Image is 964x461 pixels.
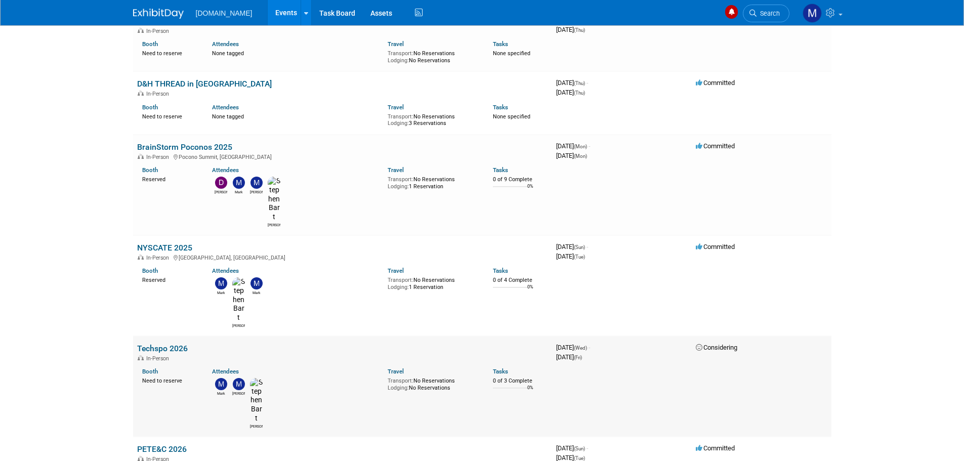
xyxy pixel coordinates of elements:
div: Need to reserve [142,48,197,57]
span: Transport: [388,378,413,384]
span: [DATE] [556,89,585,96]
a: Search [743,5,789,22]
a: Tasks [493,40,508,48]
div: Need to reserve [142,375,197,385]
a: BrainStorm Poconos 2025 [137,142,232,152]
span: None specified [493,113,530,120]
span: (Sun) [574,244,585,250]
img: Stephen Bart [232,277,245,322]
span: - [589,142,590,150]
td: 0% [527,385,533,399]
a: Travel [388,166,404,174]
span: [DATE] [556,152,587,159]
span: [DATE] [556,26,585,33]
a: Tasks [493,267,508,274]
span: [DATE] [556,344,590,351]
div: Need to reserve [142,111,197,120]
img: Stephen Bart [250,378,263,423]
span: [DATE] [556,353,582,361]
div: [GEOGRAPHIC_DATA], [GEOGRAPHIC_DATA] [137,253,548,261]
a: Booth [142,40,158,48]
span: [DOMAIN_NAME] [196,9,253,17]
div: Mark Menzella [215,390,227,396]
span: Committed [696,142,735,150]
div: 0 of 9 Complete [493,176,548,183]
span: - [586,243,588,250]
img: In-Person Event [138,456,144,461]
span: In-Person [146,255,172,261]
a: Attendees [212,166,239,174]
span: Search [757,10,780,17]
div: Stephen Bart [268,222,280,228]
div: Stephen Bart [232,322,245,328]
div: No Reservations No Reservations [388,375,478,391]
span: Committed [696,444,735,452]
div: Stephen Bart [250,423,263,429]
div: Matthew Levin [232,390,245,396]
span: (Tue) [574,455,585,461]
img: Mark Menzella [233,177,245,189]
td: 0% [527,184,533,197]
span: Transport: [388,176,413,183]
span: [DATE] [556,243,588,250]
div: Mark Menzella [232,189,245,195]
a: Attendees [212,104,239,111]
span: [DATE] [556,253,585,260]
img: In-Person Event [138,28,144,33]
img: In-Person Event [138,255,144,260]
div: None tagged [212,111,380,120]
span: (Mon) [574,144,587,149]
div: Mark Menzella [215,289,227,296]
span: (Thu) [574,90,585,96]
span: In-Person [146,154,172,160]
div: No Reservations 1 Reservation [388,174,478,190]
a: PETE&C 2026 [137,444,187,454]
span: [DATE] [556,444,588,452]
a: Tasks [493,104,508,111]
a: D&H THREAD in [GEOGRAPHIC_DATA] [137,79,272,89]
a: Attendees [212,368,239,375]
a: Travel [388,40,404,48]
span: Transport: [388,277,413,283]
span: (Thu) [574,80,585,86]
a: Attendees [212,40,239,48]
div: No Reservations 1 Reservation [388,275,478,290]
span: Lodging: [388,57,409,64]
div: Matthew Levin [250,189,263,195]
div: 0 of 4 Complete [493,277,548,284]
div: 0 of 3 Complete [493,378,548,385]
div: Damien Dimino [215,189,227,195]
span: None specified [493,50,530,57]
img: Matthew Levin [233,378,245,390]
span: Committed [696,243,735,250]
div: No Reservations 3 Reservations [388,111,478,127]
span: (Tue) [574,254,585,260]
a: Travel [388,104,404,111]
img: ExhibitDay [133,9,184,19]
span: Committed [696,79,735,87]
span: - [586,79,588,87]
img: Mark Menzella [215,378,227,390]
span: In-Person [146,91,172,97]
span: (Fri) [574,355,582,360]
img: In-Person Event [138,154,144,159]
span: [DATE] [556,79,588,87]
span: Transport: [388,50,413,57]
a: Booth [142,166,158,174]
a: Booth [142,104,158,111]
a: Booth [142,368,158,375]
img: Damien Dimino [215,177,227,189]
div: Reserved [142,275,197,284]
a: Travel [388,368,404,375]
span: Transport: [388,113,413,120]
span: - [589,344,590,351]
a: Tasks [493,166,508,174]
span: (Sun) [574,446,585,451]
a: Techspo 2026 [137,344,188,353]
div: None tagged [212,48,380,57]
span: [DATE] [556,142,590,150]
span: In-Person [146,355,172,362]
span: Lodging: [388,120,409,127]
a: Tasks [493,368,508,375]
span: Lodging: [388,183,409,190]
